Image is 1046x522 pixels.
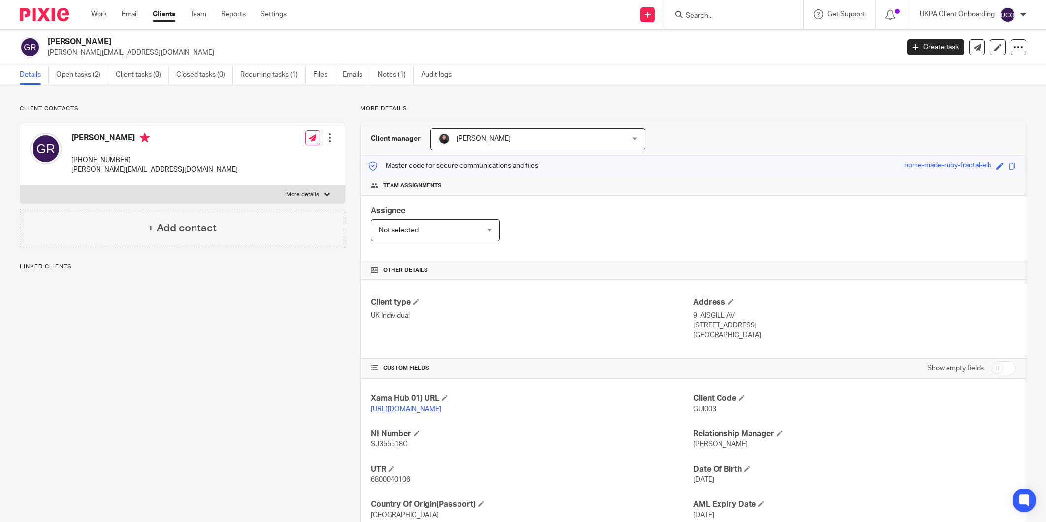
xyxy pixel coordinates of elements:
[286,191,319,198] p: More details
[371,311,693,321] p: UK Individual
[153,9,175,19] a: Clients
[920,9,995,19] p: UKPA Client Onboarding
[927,363,984,373] label: Show empty fields
[371,207,405,215] span: Assignee
[827,11,865,18] span: Get Support
[371,441,408,448] span: SJ355518C
[48,37,723,47] h2: [PERSON_NAME]
[383,182,442,190] span: Team assignments
[360,105,1026,113] p: More details
[140,133,150,143] i: Primary
[20,65,49,85] a: Details
[261,9,287,19] a: Settings
[693,512,714,519] span: [DATE]
[421,65,459,85] a: Audit logs
[71,165,238,175] p: [PERSON_NAME][EMAIL_ADDRESS][DOMAIN_NAME]
[693,441,748,448] span: [PERSON_NAME]
[438,133,450,145] img: My%20Photo.jpg
[1000,7,1015,23] img: svg%3E
[20,263,345,271] p: Linked clients
[693,393,1016,404] h4: Client Code
[240,65,306,85] a: Recurring tasks (1)
[685,12,774,21] input: Search
[693,464,1016,475] h4: Date Of Birth
[371,499,693,510] h4: Country Of Origin(Passport)
[371,364,693,372] h4: CUSTOM FIELDS
[371,512,439,519] span: [GEOGRAPHIC_DATA]
[371,297,693,308] h4: Client type
[904,161,991,172] div: home-made-ruby-fractal-elk
[313,65,335,85] a: Files
[71,133,238,145] h4: [PERSON_NAME]
[176,65,233,85] a: Closed tasks (0)
[371,464,693,475] h4: UTR
[71,155,238,165] p: [PHONE_NUMBER]
[693,321,1016,330] p: [STREET_ADDRESS]
[907,39,964,55] a: Create task
[371,406,441,413] a: [URL][DOMAIN_NAME]
[371,476,410,483] span: 6800040106
[693,429,1016,439] h4: Relationship Manager
[116,65,169,85] a: Client tasks (0)
[457,135,511,142] span: [PERSON_NAME]
[371,134,421,144] h3: Client manager
[693,476,714,483] span: [DATE]
[20,37,40,58] img: svg%3E
[48,48,892,58] p: [PERSON_NAME][EMAIL_ADDRESS][DOMAIN_NAME]
[221,9,246,19] a: Reports
[56,65,108,85] a: Open tasks (2)
[343,65,370,85] a: Emails
[148,221,217,236] h4: + Add contact
[122,9,138,19] a: Email
[190,9,206,19] a: Team
[693,311,1016,321] p: 9, AISGILL AV
[371,393,693,404] h4: Xama Hub 01) URL
[20,8,69,21] img: Pixie
[693,406,716,413] span: GUI003
[379,227,419,234] span: Not selected
[693,297,1016,308] h4: Address
[368,161,538,171] p: Master code for secure communications and files
[383,266,428,274] span: Other details
[693,330,1016,340] p: [GEOGRAPHIC_DATA]
[91,9,107,19] a: Work
[30,133,62,164] img: svg%3E
[20,105,345,113] p: Client contacts
[371,429,693,439] h4: NI Number
[693,499,1016,510] h4: AML Expiry Date
[378,65,414,85] a: Notes (1)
